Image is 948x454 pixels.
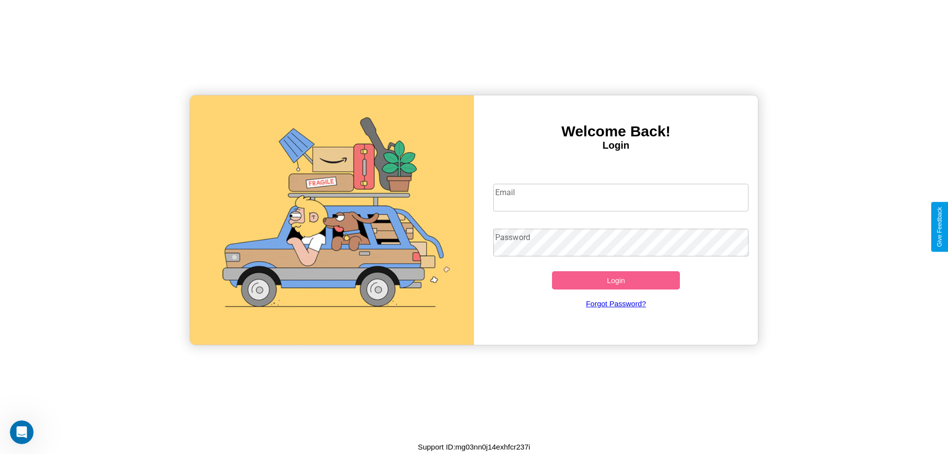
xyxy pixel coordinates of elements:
iframe: Intercom live chat [10,420,34,444]
h4: Login [474,140,758,151]
img: gif [190,95,474,345]
h3: Welcome Back! [474,123,758,140]
p: Support ID: mg03nn0j14exhfcr237i [418,440,530,454]
a: Forgot Password? [488,289,744,318]
button: Login [552,271,680,289]
div: Give Feedback [936,207,943,247]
